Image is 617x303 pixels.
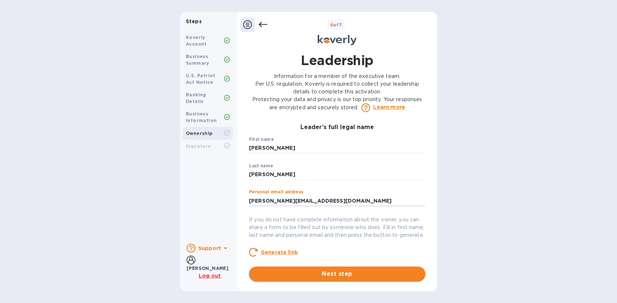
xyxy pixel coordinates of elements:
[249,190,303,195] label: Personal email address
[301,51,373,69] h1: Leadership
[330,22,342,28] b: of 7
[186,111,217,123] b: Business Information
[249,195,425,206] input: Enter personal email address
[373,103,405,111] a: Learn more
[249,143,425,154] input: Enter first name
[186,54,209,66] b: Business Summary
[249,216,425,239] p: If you do not have complete information about the owner, you can share a form to be filled out by...
[249,164,273,168] label: Last name
[186,18,202,24] b: Steps
[198,245,221,251] b: Support
[249,267,425,281] button: Next step
[186,143,211,149] b: Signature
[186,73,216,85] b: U.S. Patriot Act Notice
[187,265,228,271] b: [PERSON_NAME]
[199,273,221,279] u: Log out
[186,35,207,47] b: Koverly Account
[330,22,333,28] span: 6
[261,249,297,255] u: Generate link
[249,169,425,180] input: Enter last name
[249,137,274,142] label: First name
[249,72,425,112] p: Information for a member of the executive team. Per U.S. regulation, Koverly is required to colle...
[255,270,419,278] span: Next step
[186,131,213,136] b: Ownership
[186,92,206,104] b: Banking Details
[249,124,425,131] h3: Leader’s full legal name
